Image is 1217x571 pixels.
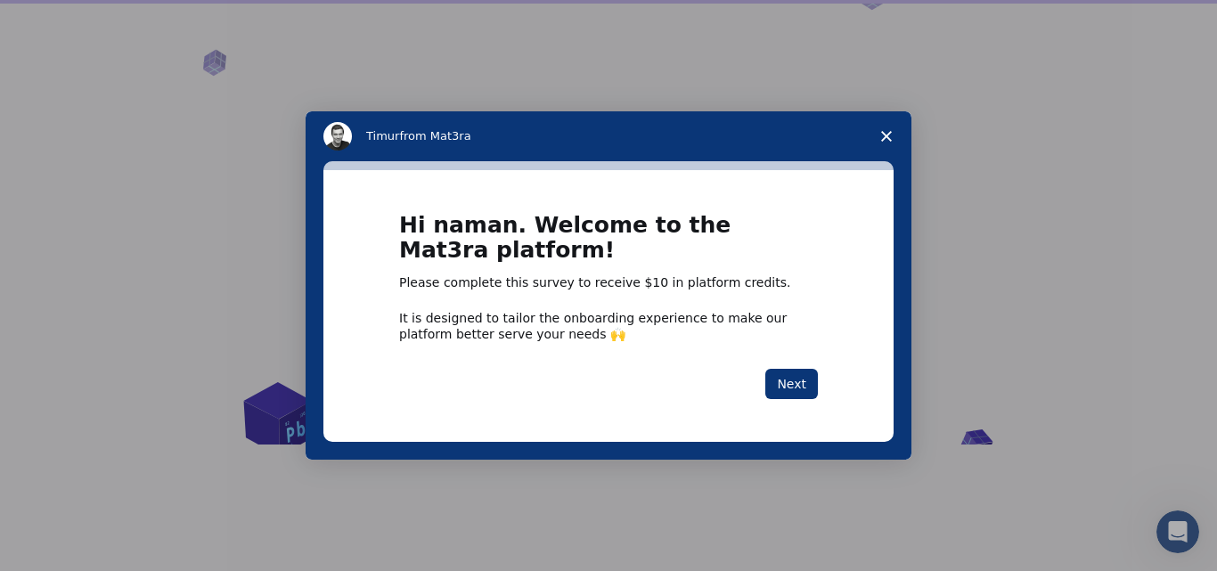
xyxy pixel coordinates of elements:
[36,12,100,29] span: Support
[399,274,818,292] div: Please complete this survey to receive $10 in platform credits.
[399,213,818,274] h1: Hi naman. Welcome to the Mat3ra platform!
[366,129,399,143] span: Timur
[765,369,818,399] button: Next
[862,111,911,161] span: Close survey
[323,122,352,151] img: Profile image for Timur
[399,129,470,143] span: from Mat3ra
[399,310,818,342] div: It is designed to tailor the onboarding experience to make our platform better serve your needs 🙌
